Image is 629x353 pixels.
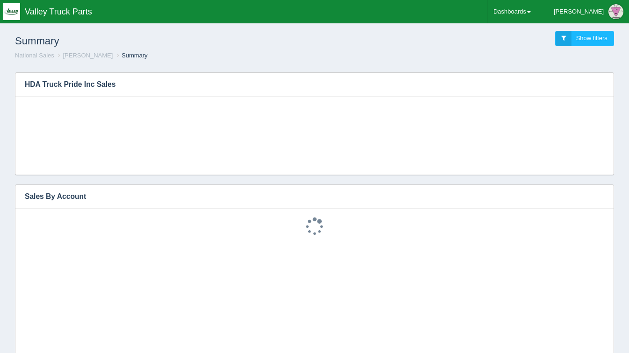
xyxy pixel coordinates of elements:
[608,4,623,19] img: Profile Picture
[25,7,92,16] span: Valley Truck Parts
[15,185,600,208] h3: Sales By Account
[555,31,614,46] a: Show filters
[576,35,607,42] span: Show filters
[115,51,148,60] li: Summary
[15,31,315,51] h1: Summary
[3,3,20,20] img: q1blfpkbivjhsugxdrfq.png
[554,2,604,21] div: [PERSON_NAME]
[15,73,600,96] h3: HDA Truck Pride Inc Sales
[63,52,113,59] a: [PERSON_NAME]
[15,52,54,59] a: National Sales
